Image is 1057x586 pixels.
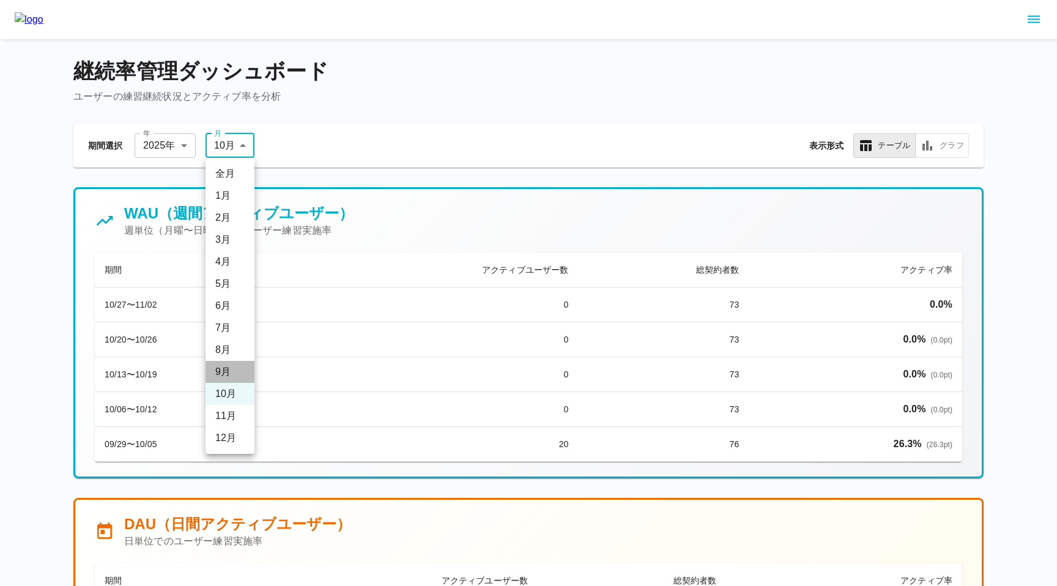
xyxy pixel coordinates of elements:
[206,383,254,405] li: 10 月
[206,273,254,295] li: 5 月
[206,427,254,449] li: 12 月
[206,185,254,207] li: 1 月
[206,317,254,339] li: 7 月
[206,295,254,317] li: 6 月
[206,163,254,185] li: 全月
[206,229,254,251] li: 3 月
[206,361,254,383] li: 9 月
[206,405,254,427] li: 11 月
[206,339,254,361] li: 8 月
[206,251,254,273] li: 4 月
[206,207,254,229] li: 2 月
